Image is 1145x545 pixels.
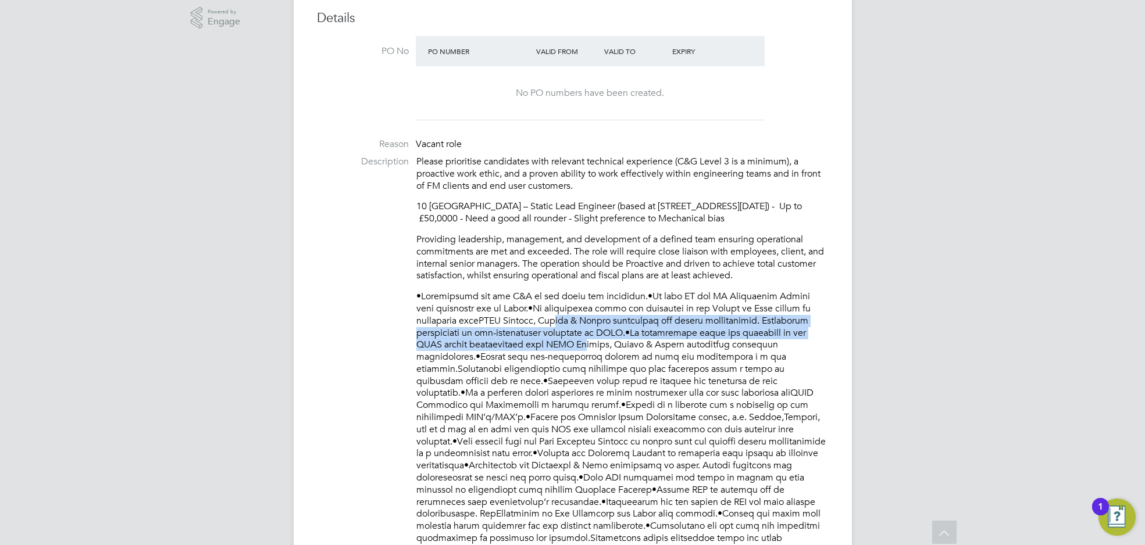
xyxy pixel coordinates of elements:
[317,138,409,150] label: Reason
[416,138,462,150] span: Vacant role
[427,87,753,99] div: No PO numbers have been created.
[416,200,829,225] p: 10 [GEOGRAPHIC_DATA] – Static Lead Engineer (based at [STREET_ADDRESS][DATE]) - Up to £50,0000 - ...
[208,7,240,17] span: Powered by
[317,10,829,27] h3: Details
[191,7,240,29] a: Powered byEngage
[601,41,669,62] div: Valid To
[1098,499,1136,536] button: Open Resource Center, 1 new notification
[1098,507,1103,522] div: 1
[669,41,737,62] div: Expiry
[416,156,829,192] p: Please prioritise candidates with relevant technical experience (C&G Level 3 is a minimum), a pro...
[208,17,240,27] span: Engage
[425,41,534,62] div: PO Number
[533,41,601,62] div: Valid From
[317,156,409,168] label: Description
[416,234,829,282] p: Providing leadership, management, and development of a defined team ensuring operational commitme...
[317,45,409,58] label: PO No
